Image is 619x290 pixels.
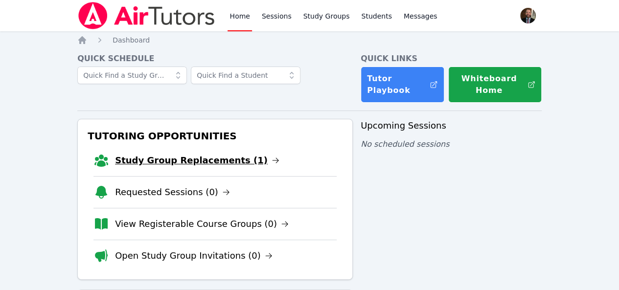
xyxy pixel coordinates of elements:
a: View Registerable Course Groups (0) [115,217,289,231]
h4: Quick Links [361,53,542,65]
span: Messages [404,11,437,21]
h3: Upcoming Sessions [361,119,542,133]
input: Quick Find a Student [191,67,300,84]
span: Dashboard [113,36,150,44]
h4: Quick Schedule [77,53,353,65]
a: Requested Sessions (0) [115,185,230,199]
span: No scheduled sessions [361,139,449,149]
input: Quick Find a Study Group [77,67,187,84]
a: Dashboard [113,35,150,45]
nav: Breadcrumb [77,35,542,45]
img: Air Tutors [77,2,216,29]
a: Study Group Replacements (1) [115,154,279,167]
button: Whiteboard Home [448,67,542,103]
a: Open Study Group Invitations (0) [115,249,273,263]
h3: Tutoring Opportunities [86,127,344,145]
a: Tutor Playbook [361,67,444,103]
